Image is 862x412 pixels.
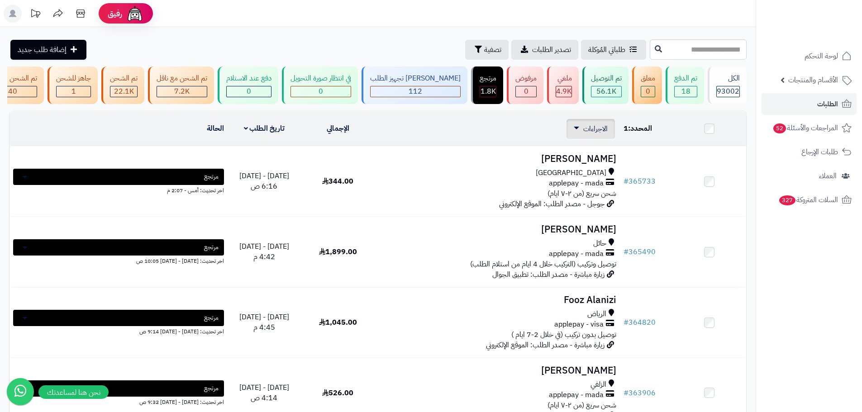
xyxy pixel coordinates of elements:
[624,123,628,134] span: 1
[800,25,853,44] img: logo-2.png
[319,86,323,97] span: 0
[762,141,857,163] a: طلبات الإرجاع
[291,73,351,84] div: في انتظار صورة التحويل
[157,86,207,97] div: 7223
[773,123,786,133] span: 52
[327,123,349,134] a: الإجمالي
[204,313,219,322] span: مرتجع
[291,86,351,97] div: 0
[762,117,857,139] a: المراجعات والأسئلة52
[13,397,224,406] div: اخر تحديث: [DATE] - [DATE] 9:32 ص
[244,123,285,134] a: تاريخ الطلب
[239,382,289,403] span: [DATE] - [DATE] 4:14 ص
[226,73,271,84] div: دفع عند الاستلام
[480,73,496,84] div: مرتجع
[13,185,224,194] div: اخر تحديث: أمس - 2:07 م
[646,86,650,97] span: 0
[581,66,630,104] a: تم التوصيل 56.1K
[146,66,216,104] a: تم الشحن مع ناقل 7.2K
[10,40,86,60] a: إضافة طلب جديد
[762,189,857,211] a: السلات المتروكة327
[24,5,47,25] a: تحديثات المنصة
[71,86,76,97] span: 1
[591,73,622,84] div: تم التوصيل
[227,86,271,97] div: 0
[801,146,838,158] span: طلبات الإرجاع
[486,340,605,350] span: زيارة مباشرة - مصدر الطلب: الموقع الإلكتروني
[516,86,536,97] div: 0
[239,312,289,333] span: [DATE] - [DATE] 4:45 م
[499,199,605,209] span: جوجل - مصدر الطلب: الموقع الإلكتروني
[100,66,146,104] a: تم الشحن 22.1K
[484,44,501,55] span: تصفية
[126,5,144,23] img: ai-face.png
[624,388,629,398] span: #
[247,86,251,97] span: 0
[470,259,616,270] span: توصيل وتركيب (التركيب خلال 4 ايام من استلام الطلب)
[596,86,616,97] span: 56.1K
[772,122,838,134] span: المراجعات والأسئلة
[788,74,838,86] span: الأقسام والمنتجات
[13,256,224,265] div: اخر تحديث: [DATE] - [DATE] 10:05 ص
[216,66,280,104] a: دفع عند الاستلام 0
[465,40,509,60] button: تصفية
[18,44,67,55] span: إضافة طلب جديد
[556,86,571,97] div: 4923
[548,188,616,199] span: شحن سريع (من ٢-٧ ايام)
[624,123,669,134] div: المحدد:
[819,170,837,182] span: العملاء
[805,50,838,62] span: لوحة التحكم
[624,388,656,398] a: #363906
[204,172,219,181] span: مرتجع
[319,246,357,257] span: 1,899.00
[624,317,656,328] a: #364820
[762,45,857,67] a: لوحة التحكم
[545,66,581,104] a: ملغي 4.9K
[591,86,621,97] div: 56082
[716,73,740,84] div: الكل
[174,86,190,97] span: 7.2K
[524,86,529,97] span: 0
[549,390,604,400] span: applepay - mada
[581,40,646,60] a: طلباتي المُوكلة
[322,388,353,398] span: 526.00
[588,44,625,55] span: طلباتي المُوكلة
[204,243,219,252] span: مرتجع
[762,93,857,115] a: الطلبات
[681,86,691,97] span: 18
[378,295,616,305] h3: Fooz Alanizi
[110,86,137,97] div: 22145
[4,86,17,97] span: 340
[664,66,706,104] a: تم الدفع 18
[480,86,496,97] div: 1765
[207,123,224,134] a: الحالة
[587,309,606,319] span: الرياض
[492,269,605,280] span: زيارة مباشرة - مصدر الطلب: تطبيق الجوال
[591,379,606,390] span: الزلفي
[481,86,496,97] span: 1.8K
[817,98,838,110] span: الطلبات
[624,246,656,257] a: #365490
[641,73,655,84] div: معلق
[239,170,289,192] span: [DATE] - [DATE] 6:16 ص
[511,329,616,340] span: توصيل بدون تركيب (في خلال 2-7 ايام )
[108,8,122,19] span: رفيق
[515,73,537,84] div: مرفوض
[554,319,604,330] span: applepay - visa
[322,176,353,187] span: 344.00
[378,154,616,164] h3: [PERSON_NAME]
[319,317,357,328] span: 1,045.00
[641,86,655,97] div: 0
[371,86,460,97] div: 112
[624,176,656,187] a: #365733
[56,73,91,84] div: جاهز للشحن
[717,86,739,97] span: 93002
[778,194,838,206] span: السلات المتروكة
[574,123,608,134] a: الاجراءات
[110,73,138,84] div: تم الشحن
[114,86,134,97] span: 22.1K
[469,66,505,104] a: مرتجع 1.8K
[204,384,219,393] span: مرتجع
[624,246,629,257] span: #
[46,66,100,104] a: جاهز للشحن 1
